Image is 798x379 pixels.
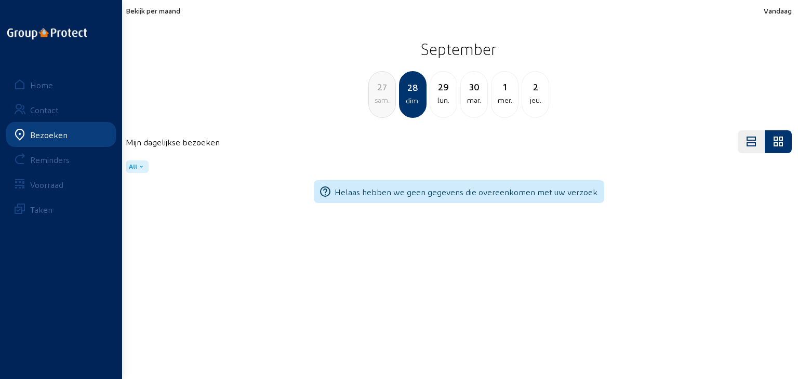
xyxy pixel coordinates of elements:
[30,105,59,115] div: Contact
[129,163,137,171] span: All
[335,187,599,197] span: Helaas hebben we geen gegevens die overeenkomen met uw verzoek.
[369,79,395,94] div: 27
[522,94,549,106] div: jeu.
[491,94,518,106] div: mer.
[30,205,52,214] div: Taken
[400,94,425,107] div: dim.
[126,6,180,15] span: Bekijk per maand
[461,94,487,106] div: mar.
[126,137,220,147] h4: Mijn dagelijkse bezoeken
[6,147,116,172] a: Reminders
[461,79,487,94] div: 30
[491,79,518,94] div: 1
[7,28,87,39] img: logo-oneline.png
[6,122,116,147] a: Bezoeken
[126,36,792,62] h2: September
[30,130,68,140] div: Bezoeken
[430,94,457,106] div: lun.
[764,6,792,15] span: Vandaag
[30,80,53,90] div: Home
[369,94,395,106] div: sam.
[6,72,116,97] a: Home
[400,80,425,94] div: 28
[522,79,549,94] div: 2
[6,197,116,222] a: Taken
[6,97,116,122] a: Contact
[6,172,116,197] a: Voorraad
[430,79,457,94] div: 29
[30,155,70,165] div: Reminders
[319,185,331,198] mat-icon: help_outline
[30,180,63,189] div: Voorraad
